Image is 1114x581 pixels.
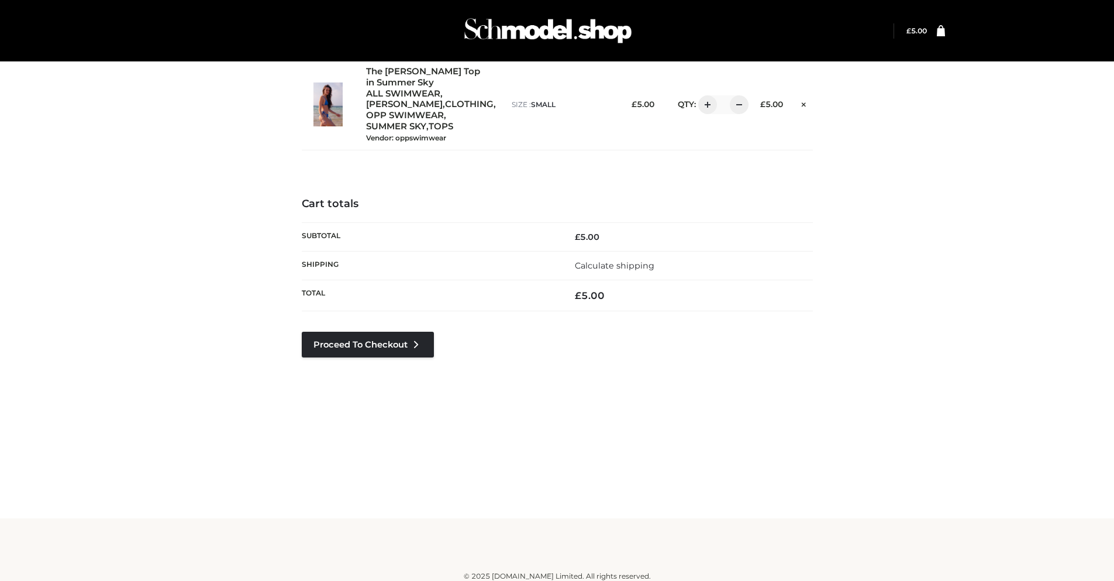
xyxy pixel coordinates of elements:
small: Vendor: oppswimwear [366,133,446,142]
a: Remove this item [795,95,812,111]
div: , , , , , [366,66,500,143]
span: £ [575,290,581,301]
div: QTY: [666,95,740,114]
bdi: 5.00 [575,232,599,242]
a: ALL SWIMWEAR [366,88,440,99]
a: [PERSON_NAME] [366,99,443,110]
p: size : [512,99,612,110]
span: SMALL [531,100,556,109]
a: OPP SWIMWEAR [366,110,444,121]
a: CLOTHING [445,99,494,110]
th: Subtotal [302,222,557,251]
th: Total [302,280,557,311]
bdi: 5.00 [760,99,783,109]
bdi: 5.00 [632,99,654,109]
h4: Cart totals [302,198,813,211]
bdi: 5.00 [906,26,927,35]
span: £ [632,99,637,109]
a: The [PERSON_NAME] Top in Summer Sky [366,66,487,88]
a: TOPS [429,121,453,132]
span: £ [760,99,765,109]
a: Calculate shipping [575,260,654,271]
span: £ [575,232,580,242]
a: SUMMER SKY [366,121,426,132]
a: £5.00 [906,26,927,35]
bdi: 5.00 [575,290,605,301]
img: Schmodel Admin 964 [460,8,636,54]
a: Proceed to Checkout [302,332,434,357]
th: Shipping [302,252,557,280]
span: £ [906,26,911,35]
